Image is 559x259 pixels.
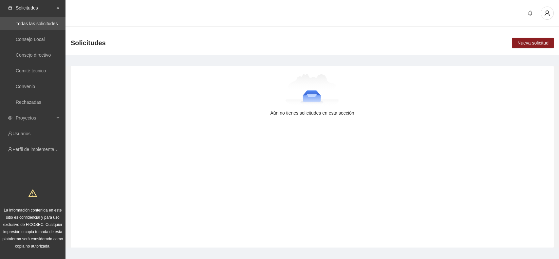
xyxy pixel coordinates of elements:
[286,74,339,107] img: Aún no tienes solicitudes en esta sección
[12,147,64,152] a: Perfil de implementadora
[81,109,543,117] div: Aún no tienes solicitudes en esta sección
[16,37,45,42] a: Consejo Local
[541,10,553,16] span: user
[16,100,41,105] a: Rechazadas
[525,8,535,18] button: bell
[512,38,554,48] button: Nueva solicitud
[16,84,35,89] a: Convenio
[16,21,58,26] a: Todas las solicitudes
[3,208,63,249] span: La información contenida en este sitio es confidencial y para uso exclusivo de FICOSEC. Cualquier...
[16,111,54,124] span: Proyectos
[71,38,106,48] span: Solicitudes
[541,7,554,20] button: user
[16,1,54,14] span: Solicitudes
[16,68,46,73] a: Comité técnico
[12,131,30,136] a: Usuarios
[16,52,51,58] a: Consejo directivo
[8,6,12,10] span: inbox
[517,39,549,46] span: Nueva solicitud
[28,189,37,197] span: warning
[8,116,12,120] span: eye
[525,10,535,16] span: bell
